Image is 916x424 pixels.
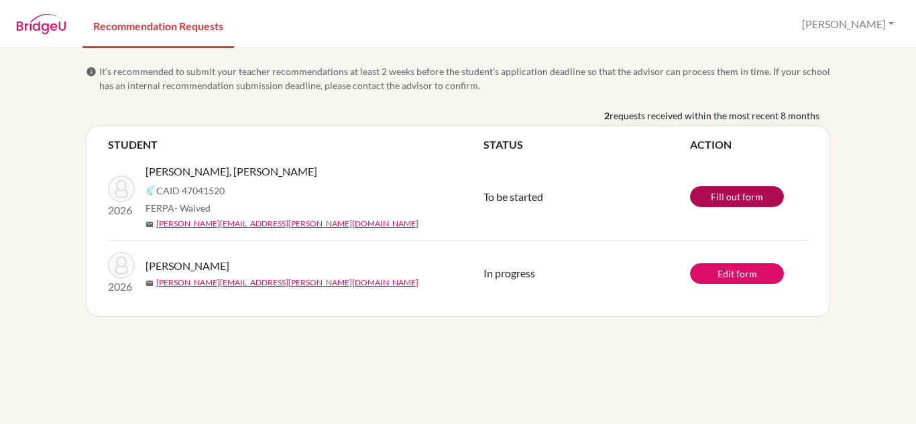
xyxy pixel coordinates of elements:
span: info [86,66,97,77]
b: 2 [604,109,610,123]
a: [PERSON_NAME][EMAIL_ADDRESS][PERSON_NAME][DOMAIN_NAME] [156,277,418,289]
a: [PERSON_NAME][EMAIL_ADDRESS][PERSON_NAME][DOMAIN_NAME] [156,218,418,230]
img: Jonan, Dalvin Diraviam [108,175,135,202]
img: BridgeU logo [16,14,66,34]
span: CAID 47041520 [156,184,225,198]
img: Ksheersagar, Rikhil [108,252,135,279]
span: FERPA [146,201,211,215]
a: Edit form [690,263,784,284]
th: ACTION [690,137,808,153]
a: Fill out form [690,186,784,207]
span: - Waived [174,202,211,214]
a: Recommendation Requests [82,2,234,48]
span: mail [146,220,154,228]
th: STATUS [483,137,690,153]
span: [PERSON_NAME], [PERSON_NAME] [146,163,317,180]
img: Common App logo [146,185,156,196]
span: requests received within the most recent 8 months [610,109,819,123]
span: mail [146,279,154,287]
span: In progress [483,267,535,279]
p: 2026 [108,202,135,218]
span: [PERSON_NAME] [146,258,229,274]
button: [PERSON_NAME] [796,11,900,37]
span: It’s recommended to submit your teacher recommendations at least 2 weeks before the student’s app... [99,64,830,92]
p: 2026 [108,279,135,295]
span: To be started [483,190,543,203]
th: STUDENT [108,137,483,153]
